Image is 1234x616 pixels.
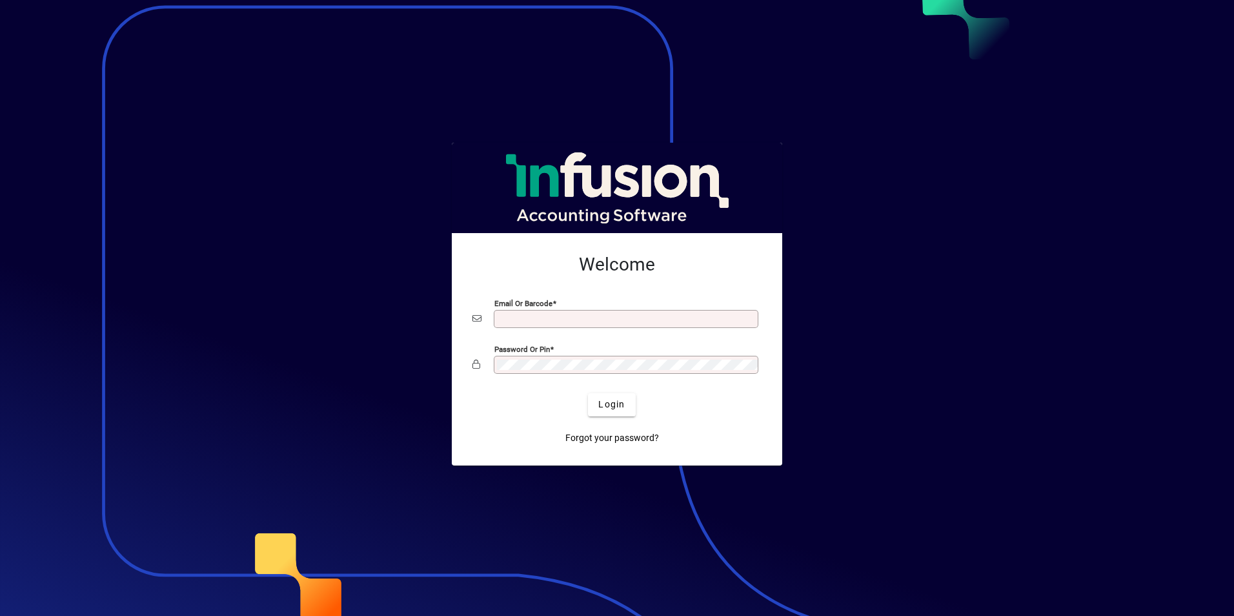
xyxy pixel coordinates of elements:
h2: Welcome [472,254,762,276]
button: Login [588,393,635,416]
mat-label: Password or Pin [494,344,550,353]
mat-label: Email or Barcode [494,298,552,307]
span: Forgot your password? [565,431,659,445]
a: Forgot your password? [560,427,664,450]
span: Login [598,398,625,411]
